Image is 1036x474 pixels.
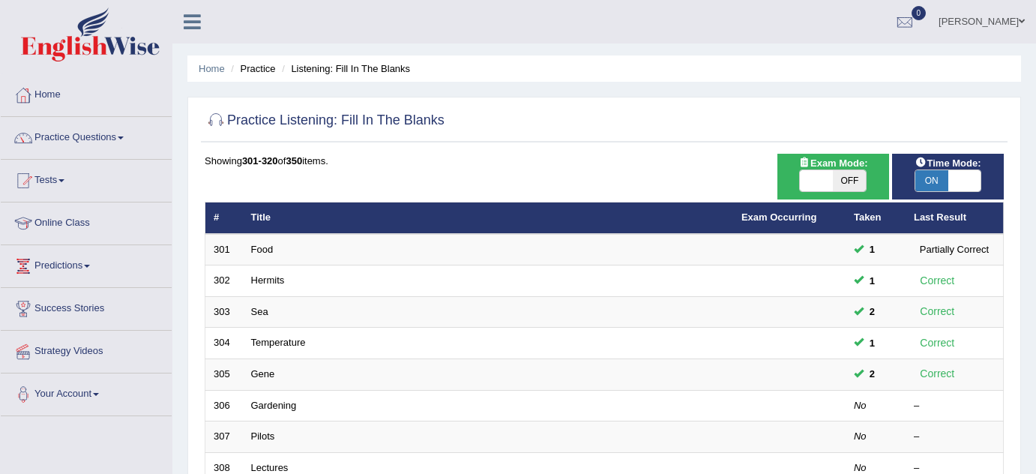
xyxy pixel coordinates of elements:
th: # [205,202,243,234]
a: Home [199,63,225,74]
td: 304 [205,328,243,359]
td: 306 [205,390,243,421]
div: Show exams occurring in exams [777,154,889,199]
em: No [854,430,867,442]
a: Hermits [251,274,285,286]
div: Correct [914,272,961,289]
b: 301-320 [242,155,278,166]
em: No [854,400,867,411]
th: Taken [846,202,906,234]
div: Correct [914,334,961,352]
div: – [914,399,995,413]
a: Exam Occurring [741,211,816,223]
span: You can still take this question [864,273,881,289]
span: You can still take this question [864,366,881,382]
a: Practice Questions [1,117,172,154]
a: Sea [251,306,268,317]
a: Temperature [251,337,306,348]
a: Online Class [1,202,172,240]
span: Time Mode: [909,155,987,171]
div: Correct [914,365,961,382]
div: Showing of items. [205,154,1004,168]
a: Gardening [251,400,297,411]
a: Strategy Videos [1,331,172,368]
td: 303 [205,296,243,328]
a: Success Stories [1,288,172,325]
a: Pilots [251,430,275,442]
span: ON [915,170,948,191]
th: Last Result [906,202,1004,234]
a: Tests [1,160,172,197]
a: Your Account [1,373,172,411]
td: 302 [205,265,243,297]
b: 350 [286,155,302,166]
div: – [914,430,995,444]
span: OFF [833,170,866,191]
h2: Practice Listening: Fill In The Blanks [205,109,445,132]
td: 305 [205,359,243,391]
li: Listening: Fill In The Blanks [278,61,410,76]
div: Correct [914,303,961,320]
span: You can still take this question [864,241,881,257]
li: Practice [227,61,275,76]
span: 0 [912,6,927,20]
a: Food [251,244,274,255]
span: You can still take this question [864,304,881,319]
td: 307 [205,421,243,453]
em: No [854,462,867,473]
a: Lectures [251,462,289,473]
a: Predictions [1,245,172,283]
span: Exam Mode: [792,155,873,171]
a: Gene [251,368,275,379]
a: Home [1,74,172,112]
td: 301 [205,234,243,265]
th: Title [243,202,733,234]
div: Partially Correct [914,241,995,257]
span: You can still take this question [864,335,881,351]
